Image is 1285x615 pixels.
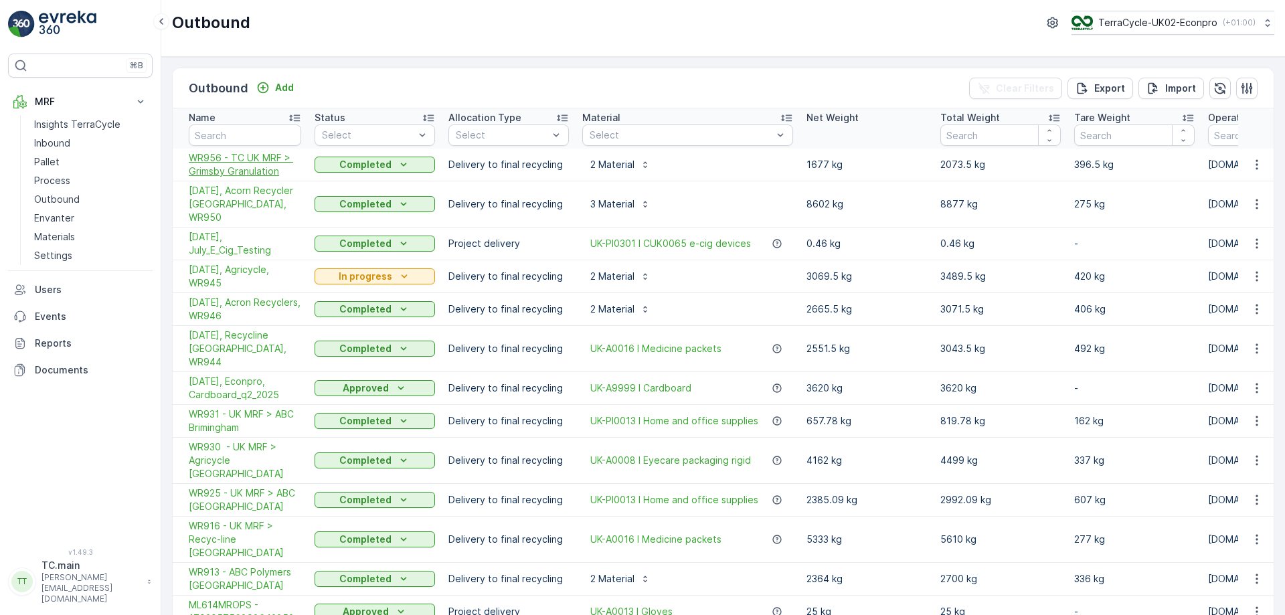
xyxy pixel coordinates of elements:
[442,405,576,438] td: Delivery to final recycling
[1074,414,1195,428] p: 162 kg
[1072,11,1274,35] button: TerraCycle-UK02-Econpro(+01:00)
[189,440,301,480] span: WR930 - UK MRF > Agricycle [GEOGRAPHIC_DATA]
[1074,454,1195,467] p: 337 kg
[339,493,392,507] p: Completed
[806,381,927,395] p: 3620 kg
[189,565,301,592] span: WR913 - ABC Polymers [GEOGRAPHIC_DATA]
[315,196,435,212] button: Completed
[442,326,576,372] td: Delivery to final recycling
[1138,78,1204,99] button: Import
[806,270,927,283] p: 3069.5 kg
[590,572,634,586] p: 2 Material
[1074,270,1195,283] p: 420 kg
[189,408,301,434] a: WR931 - UK MRF > ABC Brimingham
[590,158,634,171] p: 2 Material
[1074,572,1195,586] p: 336 kg
[806,302,927,316] p: 2665.5 kg
[189,111,216,124] p: Name
[251,80,299,96] button: Add
[315,492,435,508] button: Completed
[442,228,576,260] td: Project delivery
[189,263,301,290] span: [DATE], Agricycle, WR945
[1098,16,1217,29] p: TerraCycle-UK02-Econpro
[590,302,634,316] p: 2 Material
[34,230,75,244] p: Materials
[41,559,141,572] p: TC.main
[189,151,301,178] a: WR956 - TC UK MRF > Grimsby Granulation
[29,153,153,171] a: Pallet
[1165,82,1196,95] p: Import
[590,342,721,355] a: UK-A0016 I Medicine packets
[940,342,1061,355] p: 3043.5 kg
[8,548,153,556] span: v 1.49.3
[189,487,301,513] a: WR925 - UK MRF > ABC Birmingham
[940,493,1061,507] p: 2992.09 kg
[1094,82,1125,95] p: Export
[189,440,301,480] a: WR930 - UK MRF > Agricycle UK
[8,88,153,115] button: MRF
[189,375,301,402] a: 06/30/2025, Econpro, Cardboard_q2_2025
[29,171,153,190] a: Process
[41,572,141,604] p: [PERSON_NAME][EMAIL_ADDRESS][DOMAIN_NAME]
[940,270,1061,283] p: 3489.5 kg
[315,111,345,124] p: Status
[339,533,392,546] p: Completed
[442,181,576,228] td: Delivery to final recycling
[940,414,1061,428] p: 819.78 kg
[1067,78,1133,99] button: Export
[806,533,927,546] p: 5333 kg
[806,572,927,586] p: 2364 kg
[442,484,576,517] td: Delivery to final recycling
[339,158,392,171] p: Completed
[590,493,758,507] a: UK-PI0013 I Home and office supplies
[590,414,758,428] a: UK-PI0013 I Home and office supplies
[189,230,301,257] span: [DATE], July_E_Cig_Testing
[339,414,392,428] p: Completed
[456,128,548,142] p: Select
[189,230,301,257] a: 18/07/2025, July_E_Cig_Testing
[34,118,120,131] p: Insights TerraCycle
[339,302,392,316] p: Completed
[582,298,659,320] button: 2 Material
[35,95,126,108] p: MRF
[189,184,301,224] a: 31/07/2025, Acorn Recycler UK, WR950
[1074,197,1195,211] p: 275 kg
[806,493,927,507] p: 2385.09 kg
[940,454,1061,467] p: 4499 kg
[315,301,435,317] button: Completed
[34,174,70,187] p: Process
[442,260,576,293] td: Delivery to final recycling
[315,531,435,547] button: Completed
[189,296,301,323] span: [DATE], Acron Recyclers, WR946
[315,268,435,284] button: In progress
[582,111,620,124] p: Material
[806,197,927,211] p: 8602 kg
[34,193,80,206] p: Outbound
[34,137,70,150] p: Inbound
[189,519,301,559] span: WR916 - UK MRF > Recyc-line [GEOGRAPHIC_DATA]
[1074,533,1195,546] p: 277 kg
[448,111,521,124] p: Allocation Type
[590,454,751,467] a: UK-A0008 I Eyecare packaging rigid
[322,128,414,142] p: Select
[315,157,435,173] button: Completed
[590,381,691,395] a: UK-A9999 I Cardboard
[940,237,1061,250] p: 0.46 kg
[189,375,301,402] span: [DATE], Econpro, Cardboard_q2_2025
[315,341,435,357] button: Completed
[940,158,1061,171] p: 2073.5 kg
[11,571,33,592] div: TT
[8,559,153,604] button: TTTC.main[PERSON_NAME][EMAIL_ADDRESS][DOMAIN_NAME]
[1074,111,1130,124] p: Tare Weight
[442,438,576,484] td: Delivery to final recycling
[8,276,153,303] a: Users
[590,128,772,142] p: Select
[35,310,147,323] p: Events
[8,357,153,383] a: Documents
[940,111,1000,124] p: Total Weight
